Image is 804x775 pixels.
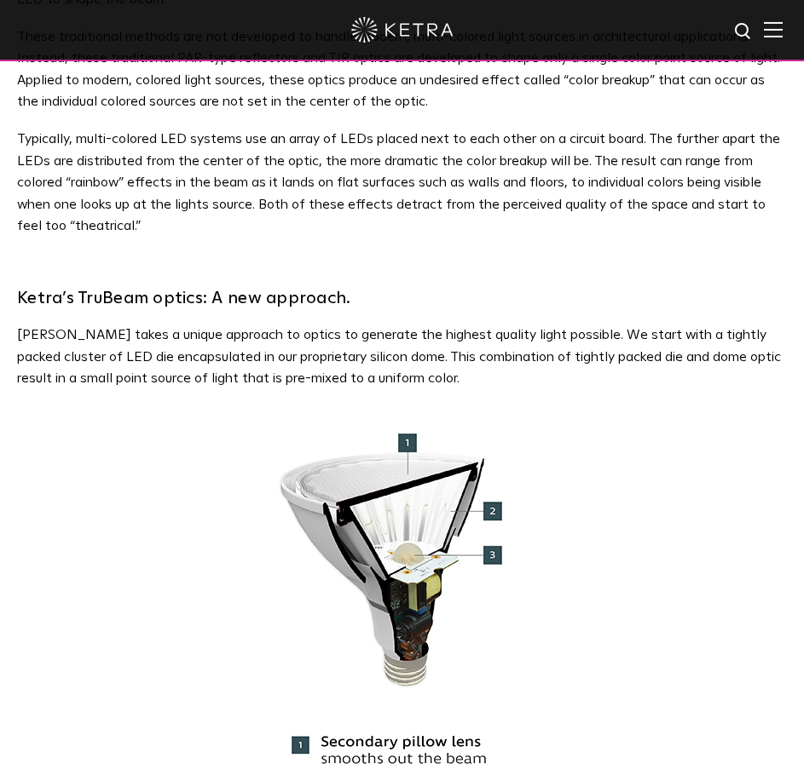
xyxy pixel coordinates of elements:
p: Typically, multi-colored LED systems use an array of LEDs placed next to each other on a circuit ... [17,129,784,238]
h3: Ketra’s TruBeam optics: A new approach. [17,283,787,313]
p: [PERSON_NAME] takes a unique approach to optics to generate the highest quality light possible. W... [17,324,784,390]
p: These traditional methods are not developed to handle modern, multi-colored light sources in arch... [17,26,784,113]
img: ketra-logo-2019-white [351,17,454,43]
img: search icon [733,21,755,43]
img: Hamburger%20Nav.svg [764,21,783,37]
